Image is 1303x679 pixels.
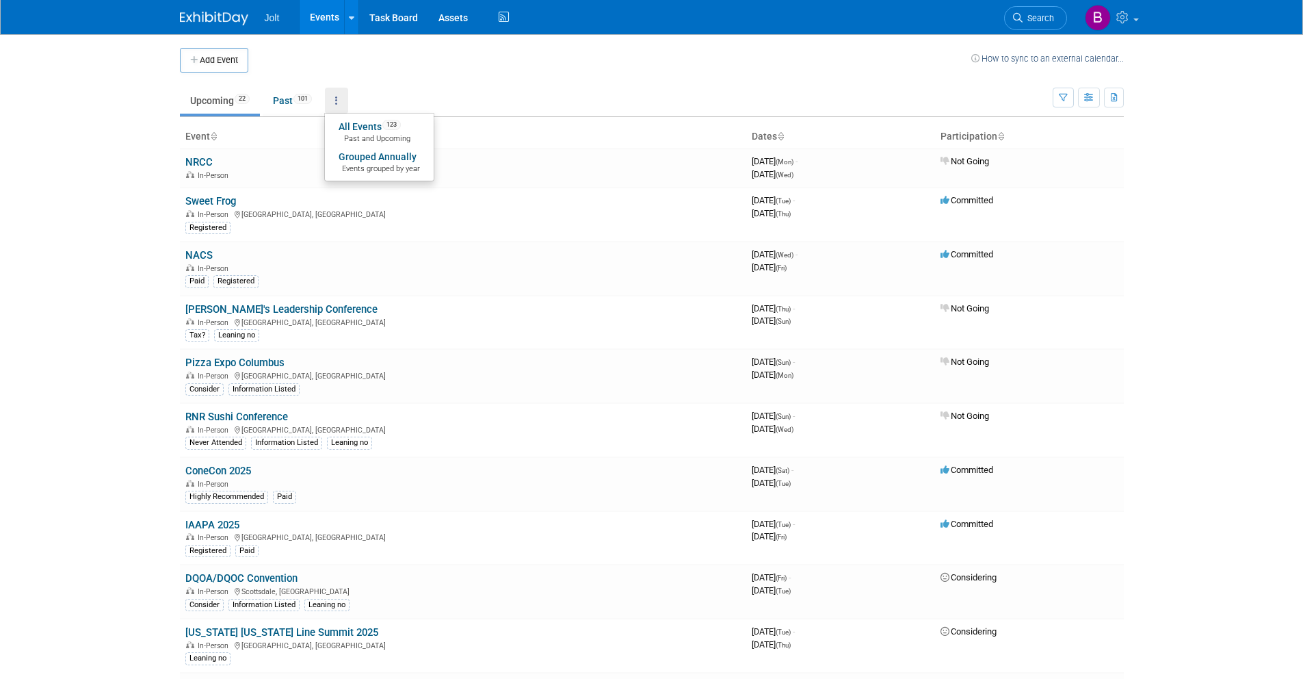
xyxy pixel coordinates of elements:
[265,12,280,23] span: Jolt
[185,599,224,611] div: Consider
[180,12,248,25] img: ExhibitDay
[752,424,793,434] span: [DATE]
[752,169,793,179] span: [DATE]
[185,465,251,477] a: ConeCon 2025
[185,424,741,435] div: [GEOGRAPHIC_DATA], [GEOGRAPHIC_DATA]
[752,370,793,380] span: [DATE]
[185,357,285,369] a: Pizza Expo Columbus
[752,303,795,313] span: [DATE]
[776,210,791,218] span: (Thu)
[198,641,233,650] span: In-Person
[198,372,233,381] span: In-Person
[776,251,793,259] span: (Wed)
[940,572,997,582] span: Considering
[789,572,791,582] span: -
[186,210,194,217] img: In-Person Event
[185,531,741,542] div: [GEOGRAPHIC_DATA], [GEOGRAPHIC_DATA]
[776,574,787,582] span: (Fri)
[185,437,246,449] div: Never Attended
[180,125,746,149] th: Event
[186,171,194,178] img: In-Person Event
[185,222,231,234] div: Registered
[776,197,791,205] span: (Tue)
[940,303,989,313] span: Not Going
[752,572,791,582] span: [DATE]
[198,480,233,489] span: In-Person
[940,156,989,166] span: Not Going
[776,628,791,636] span: (Tue)
[940,195,993,205] span: Committed
[791,465,793,475] span: -
[752,249,798,259] span: [DATE]
[752,465,793,475] span: [DATE]
[198,587,233,596] span: In-Person
[185,652,231,665] div: Leaning no
[185,585,741,596] div: Scottsdale, [GEOGRAPHIC_DATA]
[795,156,798,166] span: -
[185,156,213,168] a: NRCC
[752,316,791,326] span: [DATE]
[186,587,194,594] img: In-Person Event
[185,249,213,261] a: NACS
[1085,5,1111,31] img: Brooke Valderrama
[752,585,791,595] span: [DATE]
[210,131,217,142] a: Sort by Event Name
[325,117,434,147] a: All Events123 Past and Upcoming
[185,572,298,585] a: DQOA/DQOC Convention
[752,357,795,367] span: [DATE]
[228,383,300,396] div: Information Listed
[339,133,420,144] span: Past and Upcoming
[1004,6,1067,30] a: Search
[752,411,795,421] span: [DATE]
[185,275,209,287] div: Paid
[185,195,236,207] a: Sweet Frog
[235,94,250,104] span: 22
[776,264,787,272] span: (Fri)
[198,171,233,180] span: In-Person
[777,131,784,142] a: Sort by Start Date
[752,519,795,529] span: [DATE]
[940,519,993,529] span: Committed
[185,519,239,531] a: IAAPA 2025
[776,467,789,474] span: (Sat)
[940,411,989,421] span: Not Going
[235,545,259,557] div: Paid
[776,426,793,433] span: (Wed)
[185,491,268,503] div: Highly Recommended
[793,195,795,205] span: -
[325,147,434,177] a: Grouped AnnuallyEvents grouped by year
[263,88,322,114] a: Past101
[198,318,233,327] span: In-Person
[940,357,989,367] span: Not Going
[776,158,793,166] span: (Mon)
[776,305,791,313] span: (Thu)
[752,478,791,488] span: [DATE]
[793,519,795,529] span: -
[213,275,259,287] div: Registered
[940,465,993,475] span: Committed
[273,491,296,503] div: Paid
[382,120,401,130] span: 123
[752,262,787,272] span: [DATE]
[793,626,795,637] span: -
[776,533,787,541] span: (Fri)
[776,171,793,179] span: (Wed)
[185,316,741,327] div: [GEOGRAPHIC_DATA], [GEOGRAPHIC_DATA]
[746,125,935,149] th: Dates
[776,587,791,595] span: (Tue)
[752,156,798,166] span: [DATE]
[776,318,791,325] span: (Sun)
[752,195,795,205] span: [DATE]
[776,413,791,420] span: (Sun)
[185,626,378,639] a: [US_STATE] [US_STATE] Line Summit 2025
[214,329,259,342] div: Leaning no
[1023,13,1054,23] span: Search
[793,303,795,313] span: -
[776,480,791,487] span: (Tue)
[304,599,350,611] div: Leaning no
[186,533,194,540] img: In-Person Event
[186,318,194,325] img: In-Person Event
[228,599,300,611] div: Information Listed
[327,437,372,449] div: Leaning no
[776,359,791,366] span: (Sun)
